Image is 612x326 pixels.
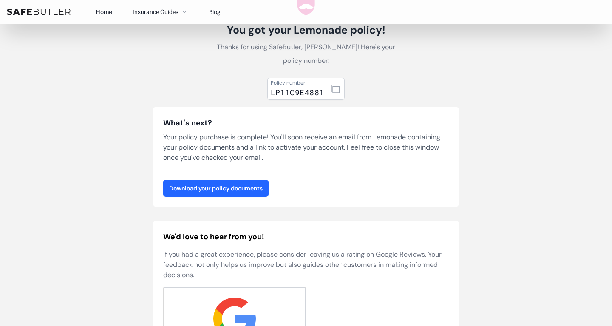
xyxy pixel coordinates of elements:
[271,79,324,86] div: Policy number
[133,7,189,17] button: Insurance Guides
[163,132,449,163] p: Your policy purchase is complete! You'll soon receive an email from Lemonade containing your poli...
[211,40,401,68] p: Thanks for using SafeButler, [PERSON_NAME]! Here's your policy number:
[96,8,112,16] a: Home
[271,86,324,98] div: LP11C9E4881
[163,117,449,129] h3: What's next?
[7,9,71,15] img: SafeButler Text Logo
[211,23,401,37] h1: You got your Lemonade policy!
[209,8,221,16] a: Blog
[163,180,269,197] a: Download your policy documents
[163,249,449,280] p: If you had a great experience, please consider leaving us a rating on Google Reviews. Your feedba...
[163,231,449,243] h2: We'd love to hear from you!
